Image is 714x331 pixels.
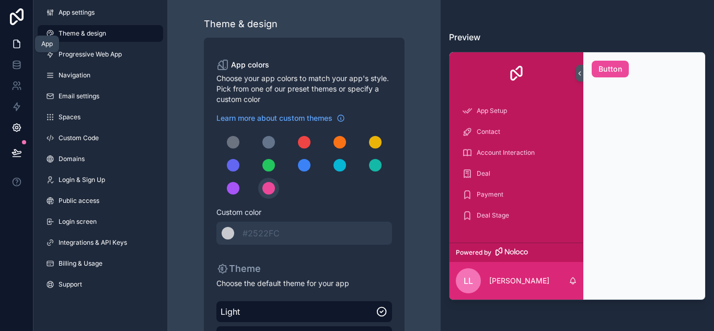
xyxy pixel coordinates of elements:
[59,155,85,163] span: Domains
[59,113,80,121] span: Spaces
[38,88,163,105] a: Email settings
[450,243,583,262] a: Powered by
[38,172,163,188] a: Login & Sign Up
[489,276,549,286] p: [PERSON_NAME]
[59,280,82,289] span: Support
[38,25,163,42] a: Theme & design
[216,261,261,276] p: Theme
[59,71,90,79] span: Navigation
[59,218,97,226] span: Login screen
[41,40,53,48] div: App
[231,60,269,70] span: App colors
[477,107,507,115] span: App Setup
[59,29,106,38] span: Theme & design
[38,46,163,63] a: Progressive Web App
[59,134,99,142] span: Custom Code
[450,94,583,243] div: scrollable content
[38,234,163,251] a: Integrations & API Keys
[456,143,577,162] a: Account Interaction
[456,206,577,225] a: Deal Stage
[59,259,102,268] span: Billing & Usage
[38,4,163,21] a: App settings
[38,276,163,293] a: Support
[59,92,99,100] span: Email settings
[592,61,629,77] button: Button
[38,151,163,167] a: Domains
[456,248,491,257] span: Powered by
[38,130,163,146] a: Custom Code
[38,67,163,84] a: Navigation
[449,31,706,43] h3: Preview
[59,50,122,59] span: Progressive Web App
[38,109,163,125] a: Spaces
[204,17,278,31] div: Theme & design
[216,113,345,123] a: Learn more about custom themes
[456,185,577,204] a: Payment
[59,238,127,247] span: Integrations & API Keys
[464,275,473,287] span: LL
[477,149,535,157] span: Account Interaction
[59,197,99,205] span: Public access
[477,169,490,178] span: Deal
[216,278,392,289] span: Choose the default theme for your app
[477,211,509,220] span: Deal Stage
[243,228,280,238] span: #2522FC
[456,101,577,120] a: App Setup
[456,164,577,183] a: Deal
[216,73,392,105] span: Choose your app colors to match your app's style. Pick from one of our preset themes or specify a...
[456,122,577,141] a: Contact
[477,190,503,199] span: Payment
[59,8,95,17] span: App settings
[38,255,163,272] a: Billing & Usage
[216,207,384,218] span: Custom color
[508,65,525,82] img: App logo
[59,176,105,184] span: Login & Sign Up
[38,213,163,230] a: Login screen
[38,192,163,209] a: Public access
[221,305,376,318] span: Light
[477,128,500,136] span: Contact
[216,113,332,123] span: Learn more about custom themes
